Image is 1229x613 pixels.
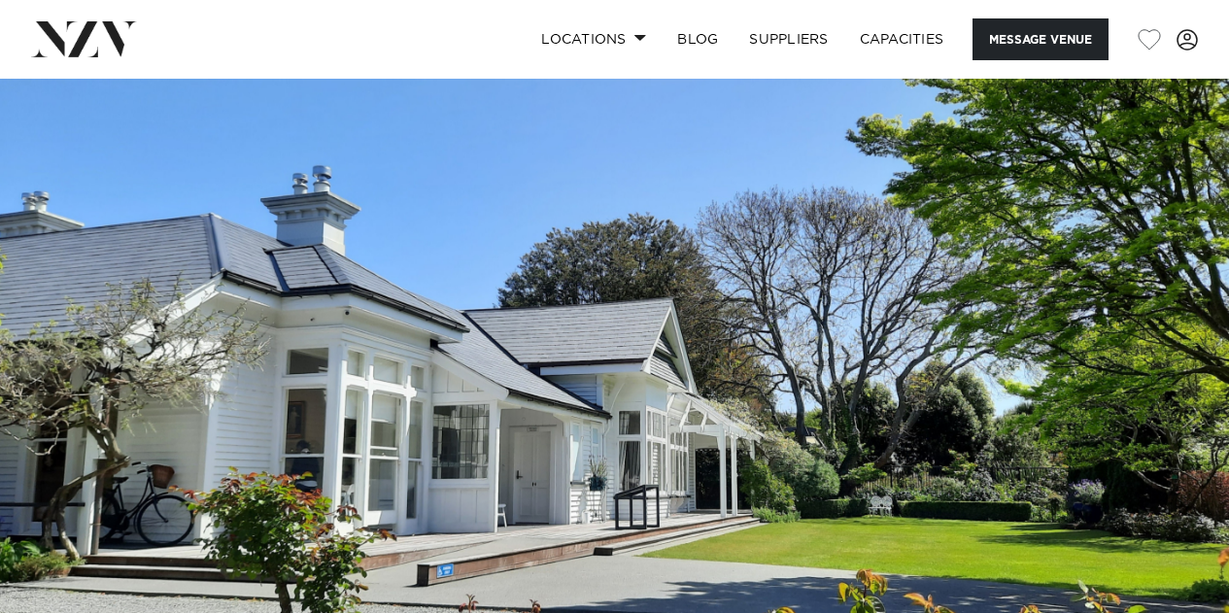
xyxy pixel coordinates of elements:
[662,18,734,60] a: BLOG
[734,18,843,60] a: SUPPLIERS
[844,18,960,60] a: Capacities
[31,21,137,56] img: nzv-logo.png
[973,18,1109,60] button: Message Venue
[526,18,662,60] a: Locations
